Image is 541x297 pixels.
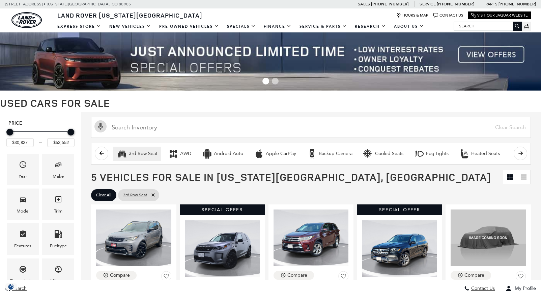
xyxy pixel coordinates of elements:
img: 2024 Land Rover Discovery Sport S [185,220,260,277]
div: 3rd Row Seat [117,149,127,159]
div: Backup Camera [319,151,352,157]
button: Save Vehicle [338,271,348,284]
a: EXPRESS STORE [53,21,105,32]
img: 2023 Land Rover Discovery HSE R-Dynamic [96,209,171,266]
div: FeaturesFeatures [7,223,39,255]
div: Fog Lights [414,149,424,159]
div: MileageMileage [42,258,74,290]
div: Maximum Price [67,129,74,135]
button: Open user profile menu [500,280,541,297]
div: Special Offer [180,204,265,215]
div: AWD [180,151,191,157]
div: Apple CarPlay [254,149,264,159]
button: scroll right [514,147,527,160]
span: Parts [485,2,497,6]
div: AWD [168,149,178,159]
span: Go to slide 1 [262,78,269,84]
a: Contact Us [433,13,463,18]
div: Android Auto [214,151,243,157]
input: Search [454,22,521,30]
button: Save Vehicle [516,271,526,284]
a: Pre-Owned Vehicles [155,21,223,32]
a: [PHONE_NUMBER] [499,1,536,7]
a: Research [351,21,390,32]
a: Hours & Map [396,13,428,18]
div: TransmissionTransmission [7,258,39,290]
span: Go to slide 2 [272,78,279,84]
a: land-rover [11,12,42,28]
div: Compare [287,272,307,278]
div: Year [19,173,27,180]
button: scroll left [95,147,108,160]
input: Minimum [6,138,34,147]
button: Fog LightsFog Lights [410,147,452,161]
input: Search Inventory [91,117,531,138]
img: Opt-Out Icon [3,283,19,290]
div: Heated Seats [459,149,469,159]
div: Compare [110,272,130,278]
span: Fueltype [54,228,62,242]
div: Cooled Seats [375,151,403,157]
a: New Vehicles [105,21,155,32]
div: Compare [464,272,484,278]
button: Heated SeatsHeated Seats [456,147,504,161]
button: Apple CarPlayApple CarPlay [250,147,300,161]
div: Trim [54,207,62,215]
a: About Us [390,21,428,32]
a: Land Rover [US_STATE][GEOGRAPHIC_DATA] [53,11,206,19]
div: Price [6,126,75,147]
nav: Main Navigation [53,21,428,32]
div: Minimum Price [6,129,13,135]
button: Compare Vehicle [451,271,491,280]
button: Android AutoAndroid Auto [198,147,247,161]
span: Land Rover [US_STATE][GEOGRAPHIC_DATA] [57,11,202,19]
span: Clear All [96,191,111,199]
span: Make [54,159,62,173]
span: Trim [54,194,62,207]
div: Transmission [10,277,35,285]
a: Visit Our Jaguar Website [471,13,528,18]
span: Features [19,228,27,242]
div: Backup Camera [307,149,317,159]
div: Cooled Seats [363,149,373,159]
div: YearYear [7,154,39,185]
a: Service & Parts [295,21,351,32]
div: TrimTrim [42,189,74,220]
div: Heated Seats [471,151,500,157]
div: 3rd Row Seat [129,151,158,157]
span: Contact Us [469,286,495,292]
div: FueltypeFueltype [42,223,74,255]
div: MakeMake [42,154,74,185]
span: Transmission [19,264,27,277]
button: Compare Vehicle [96,271,137,280]
h5: Price [8,120,73,126]
img: 2023 Lexus GX 460 [451,209,526,266]
a: Specials [223,21,260,32]
div: Special Offer [357,204,442,215]
div: Fog Lights [426,151,449,157]
span: 3rd Row Seat [123,191,147,199]
span: Mileage [54,264,62,277]
svg: Click to toggle on voice search [94,120,107,132]
button: Backup CameraBackup Camera [303,147,356,161]
button: Compare Vehicle [274,271,314,280]
span: Service [420,2,435,6]
img: Land Rover [11,12,42,28]
a: [PHONE_NUMBER] [437,1,474,7]
span: Year [19,159,27,173]
div: Model [17,207,29,215]
div: Android Auto [202,149,212,159]
div: Mileage [50,277,66,285]
span: Sales [358,2,370,6]
a: Finance [260,21,295,32]
img: 2023 Mercedes-Benz GLS GLS 450 [362,220,437,277]
a: [PHONE_NUMBER] [371,1,408,7]
a: [STREET_ADDRESS] • [US_STATE][GEOGRAPHIC_DATA], CO 80905 [5,2,131,6]
img: 2019 Toyota Highlander Limited [274,209,349,266]
section: Click to Open Cookie Consent Modal [3,283,19,290]
span: 5 Vehicles for Sale in [US_STATE][GEOGRAPHIC_DATA], [GEOGRAPHIC_DATA] [91,170,491,184]
div: Make [53,173,64,180]
span: My Profile [512,286,536,292]
div: ModelModel [7,189,39,220]
button: Save Vehicle [161,271,171,284]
